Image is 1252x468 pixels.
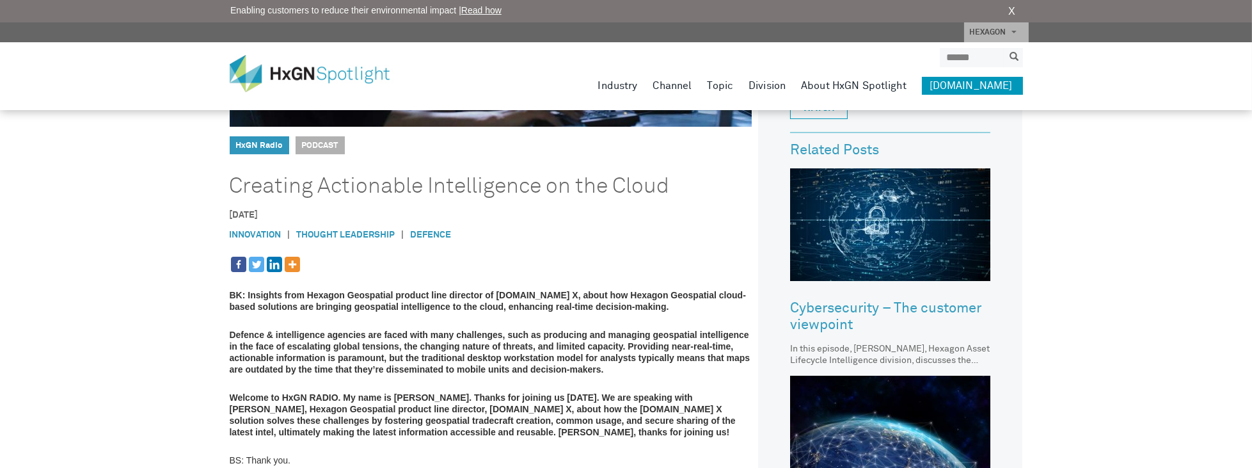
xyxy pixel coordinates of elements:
strong: Insights from Hexagon Geospatial product line director of [DOMAIN_NAME] X, about how Hexagon Geos... [230,290,746,312]
a: X [1008,4,1015,19]
a: Twitter [249,257,264,272]
strong: BK: [230,290,246,300]
a: Thought Leadership [297,230,395,239]
span: Enabling customers to reduce their environmental impact | [230,4,502,17]
a: Division [749,77,786,95]
h1: Creating Actionable Intelligence on the Cloud [230,173,715,199]
a: HEXAGON [964,22,1029,42]
a: Cybersecurity – The customer viewpoint [790,291,990,343]
strong: Defence & intelligence agencies are faced with many challenges, such as producing and managing ge... [230,330,750,375]
a: Linkedin [267,257,282,272]
a: Industry [598,77,638,95]
time: [DATE] [230,211,258,220]
a: About HxGN Spotlight [801,77,907,95]
span: | [281,229,297,242]
p: BS: Thank you. [230,455,752,466]
a: More [285,257,300,272]
a: Read how [461,5,502,15]
img: HxGN Spotlight [230,55,409,92]
a: [DOMAIN_NAME] [922,77,1023,95]
span: | [395,229,411,242]
div: In this episode, [PERSON_NAME], Hexagon Asset Lifecycle Intelligence division, discusses the impo... [790,343,990,366]
h3: Related Posts [790,143,990,158]
strong: Welcome to HxGN RADIO. My name is [PERSON_NAME]. Thanks for joining us [DATE]. We are speaking wi... [230,392,736,437]
a: Facebook [231,257,246,272]
a: Innovation [230,230,281,239]
a: Topic [707,77,733,95]
a: Channel [653,77,692,95]
a: Defence [411,230,452,239]
img: Cybersecurity – The customer viewpoint [790,168,990,281]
